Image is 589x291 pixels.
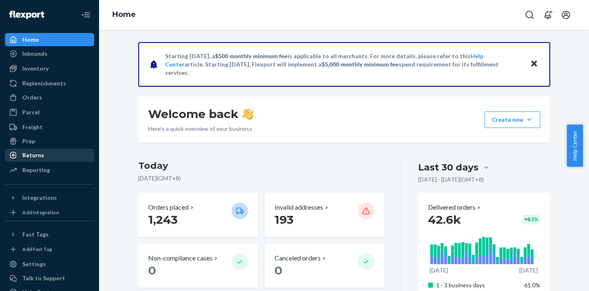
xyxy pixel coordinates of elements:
[22,209,59,216] div: Add Integration
[5,272,94,285] button: Talk to Support
[148,213,177,227] span: 1,243
[436,281,518,289] p: 1 - 3 business days
[148,125,253,133] p: Here’s a quick overview of your business
[148,253,213,263] p: Non-compliance cases
[138,159,385,173] h3: Today
[22,260,46,268] div: Settings
[5,91,94,104] a: Orders
[22,230,49,239] div: Fast Tags
[22,166,50,174] div: Reporting
[22,35,39,44] div: Home
[22,108,40,116] div: Parcel
[22,151,44,159] div: Returns
[5,62,94,75] a: Inventory
[78,7,94,23] button: Close Navigation
[22,123,43,131] div: Freight
[148,203,189,212] p: Orders placed
[418,161,478,174] div: Last 30 days
[22,64,49,73] div: Inventory
[5,191,94,204] button: Integrations
[215,52,288,59] span: $500 monthly minimum fee
[5,47,94,60] a: Inbounds
[274,203,323,212] p: Invalid addresses
[17,6,47,13] span: Support
[5,208,94,218] a: Add Integration
[274,213,293,227] span: 193
[5,106,94,119] a: Parcel
[485,111,540,128] button: Create new
[524,282,540,289] span: 61.0%
[165,52,522,77] p: Starting [DATE], a is applicable to all merchants. For more details, please refer to this article...
[5,228,94,241] button: Fast Tags
[274,253,321,263] p: Canceled orders
[5,149,94,162] a: Returns
[242,108,253,120] img: hand-wave emoji
[428,213,461,227] span: 42.6k
[274,263,282,277] span: 0
[22,93,42,102] div: Orders
[9,11,44,19] img: Flexport logo
[22,246,52,253] div: Add Fast Tag
[265,244,384,288] button: Canceled orders 0
[418,175,484,184] p: [DATE] - [DATE] ( GMT+8 )
[106,3,142,27] ol: breadcrumbs
[428,203,482,212] button: Delivered orders
[265,193,384,237] button: Invalid addresses 193
[22,137,35,145] div: Prep
[112,10,136,19] a: Home
[22,274,65,282] div: Talk to Support
[138,174,385,182] p: [DATE] ( GMT+8 )
[529,58,539,70] button: Close
[5,121,94,134] a: Freight
[5,258,94,271] a: Settings
[5,163,94,177] a: Reporting
[558,7,574,23] button: Open account menu
[519,266,538,274] p: [DATE]
[523,214,540,225] div: + 6.1 %
[322,61,399,68] span: $5,000 monthly minimum fee
[148,263,156,277] span: 0
[22,50,47,58] div: Inbounds
[521,7,538,23] button: Open Search Box
[138,244,258,288] button: Non-compliance cases 0
[5,33,94,46] a: Home
[567,125,583,167] button: Help Center
[430,266,448,274] p: [DATE]
[148,106,253,121] h1: Welcome back
[5,135,94,148] a: Prep
[138,193,258,237] button: Orders placed 1,243
[5,77,94,90] a: Replenishments
[539,7,556,23] button: Open notifications
[5,244,94,254] a: Add Fast Tag
[22,194,57,202] div: Integrations
[22,79,66,88] div: Replenishments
